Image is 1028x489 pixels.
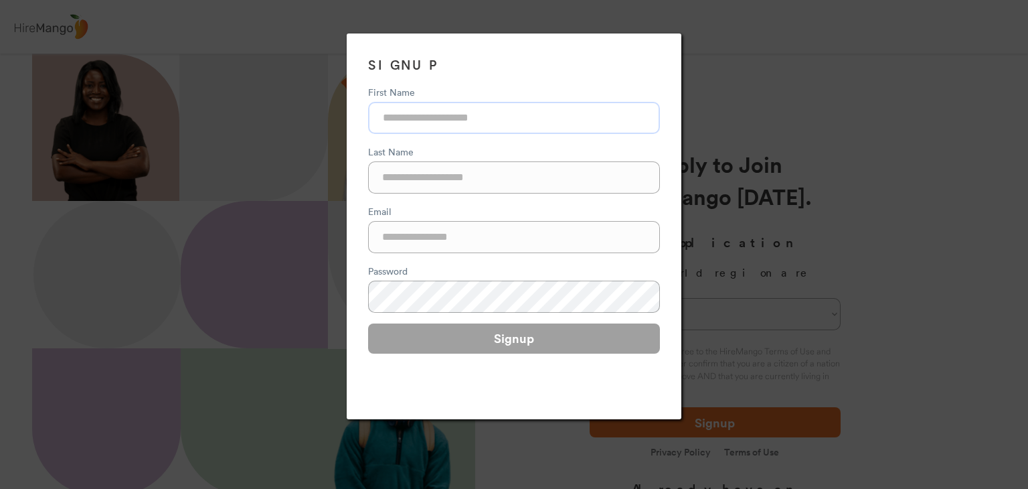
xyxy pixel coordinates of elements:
button: Signup [368,324,660,354]
div: Email [368,204,660,218]
div: Password [368,264,660,278]
div: First Name [368,85,660,99]
div: Last Name [368,145,660,159]
h3: SIGNUP [368,55,660,74]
